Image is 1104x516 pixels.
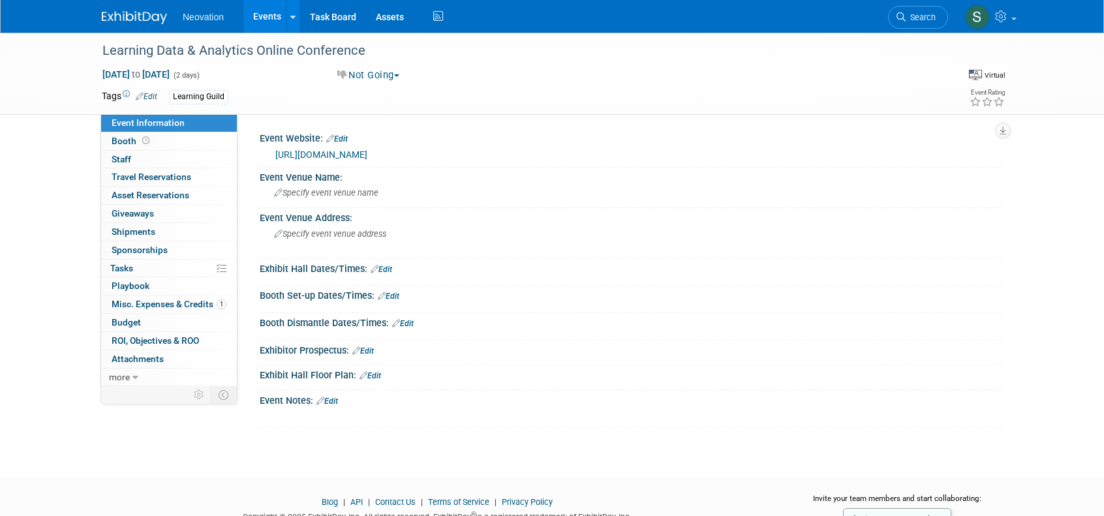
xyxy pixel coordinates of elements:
span: Tasks [110,263,133,273]
span: Booth not reserved yet [140,136,152,145]
div: Event Venue Name: [260,168,1002,184]
td: Tags [102,89,157,104]
div: Booth Dismantle Dates/Times: [260,313,1002,330]
span: | [340,497,348,507]
a: [URL][DOMAIN_NAME] [275,149,367,160]
button: Not Going [333,68,405,82]
span: Giveaways [112,208,154,219]
span: more [109,372,130,382]
a: Terms of Service [428,497,489,507]
div: Event Venue Address: [260,208,1002,224]
a: Budget [101,314,237,331]
a: Sponsorships [101,241,237,259]
a: Edit [378,292,399,301]
div: Booth Set-up Dates/Times: [260,286,1002,303]
span: Travel Reservations [112,172,191,182]
span: Shipments [112,226,155,237]
a: Event Information [101,114,237,132]
span: ROI, Objectives & ROO [112,335,199,346]
span: Booth [112,136,152,146]
a: Booth [101,132,237,150]
img: Format-Virtual.png [969,70,982,80]
div: Invite your team members and start collaborating: [792,493,1003,513]
a: Edit [136,92,157,101]
div: Learning Data & Analytics Online Conference [98,39,928,63]
span: | [365,497,373,507]
a: Edit [392,319,414,328]
a: API [350,497,363,507]
a: Edit [352,346,374,356]
a: Playbook [101,277,237,295]
a: Blog [322,497,338,507]
span: Event Information [112,117,185,128]
a: Attachments [101,350,237,368]
div: Exhibit Hall Dates/Times: [260,259,1002,276]
div: Event Format [871,68,1005,87]
span: (2 days) [172,71,200,80]
a: Asset Reservations [101,187,237,204]
span: Sponsorships [112,245,168,255]
a: Shipments [101,223,237,241]
div: Event Format [969,68,1005,81]
span: Staff [112,154,131,164]
a: more [101,369,237,386]
a: Travel Reservations [101,168,237,186]
a: Staff [101,151,237,168]
td: Toggle Event Tabs [211,386,238,403]
span: Search [906,12,936,22]
span: [DATE] [DATE] [102,68,170,80]
span: Neovation [183,12,224,22]
div: Exhibit Hall Floor Plan: [260,365,1002,382]
img: ExhibitDay [102,11,167,24]
a: Edit [316,397,338,406]
div: Learning Guild [169,90,228,104]
span: | [418,497,426,507]
div: Event Notes: [260,391,1002,408]
div: Event Website: [260,129,1002,145]
a: Giveaways [101,205,237,222]
a: Misc. Expenses & Credits1 [101,296,237,313]
a: Contact Us [375,497,416,507]
span: Asset Reservations [112,190,189,200]
span: Budget [112,317,141,327]
span: Specify event venue address [274,229,386,239]
span: | [491,497,500,507]
td: Personalize Event Tab Strip [188,386,211,403]
a: ROI, Objectives & ROO [101,332,237,350]
span: Misc. Expenses & Credits [112,299,226,309]
span: Specify event venue name [274,188,378,198]
span: to [130,69,142,80]
span: Playbook [112,281,149,291]
div: Event Rating [970,89,1005,96]
a: Edit [326,134,348,144]
span: Attachments [112,354,164,364]
a: Privacy Policy [502,497,553,507]
a: Search [888,6,948,29]
a: Edit [371,265,392,274]
div: Exhibitor Prospectus: [260,341,1002,357]
a: Edit [360,371,381,380]
img: Susan Hurrell [965,5,990,29]
span: 1 [217,299,226,309]
a: Tasks [101,260,237,277]
div: Virtual [984,70,1005,80]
